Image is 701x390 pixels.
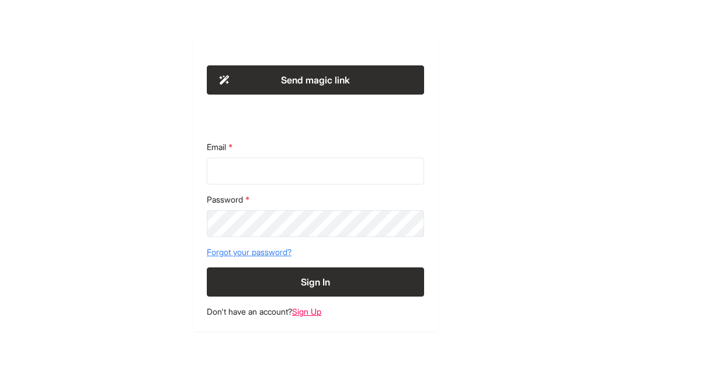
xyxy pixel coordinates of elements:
button: Send magic link [207,65,424,95]
a: Forgot your password? [207,246,424,258]
label: Password [207,194,424,206]
label: Email [207,141,424,153]
button: Sign In [207,267,424,297]
a: Sign Up [292,307,321,316]
footer: Don't have an account? [207,306,424,318]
